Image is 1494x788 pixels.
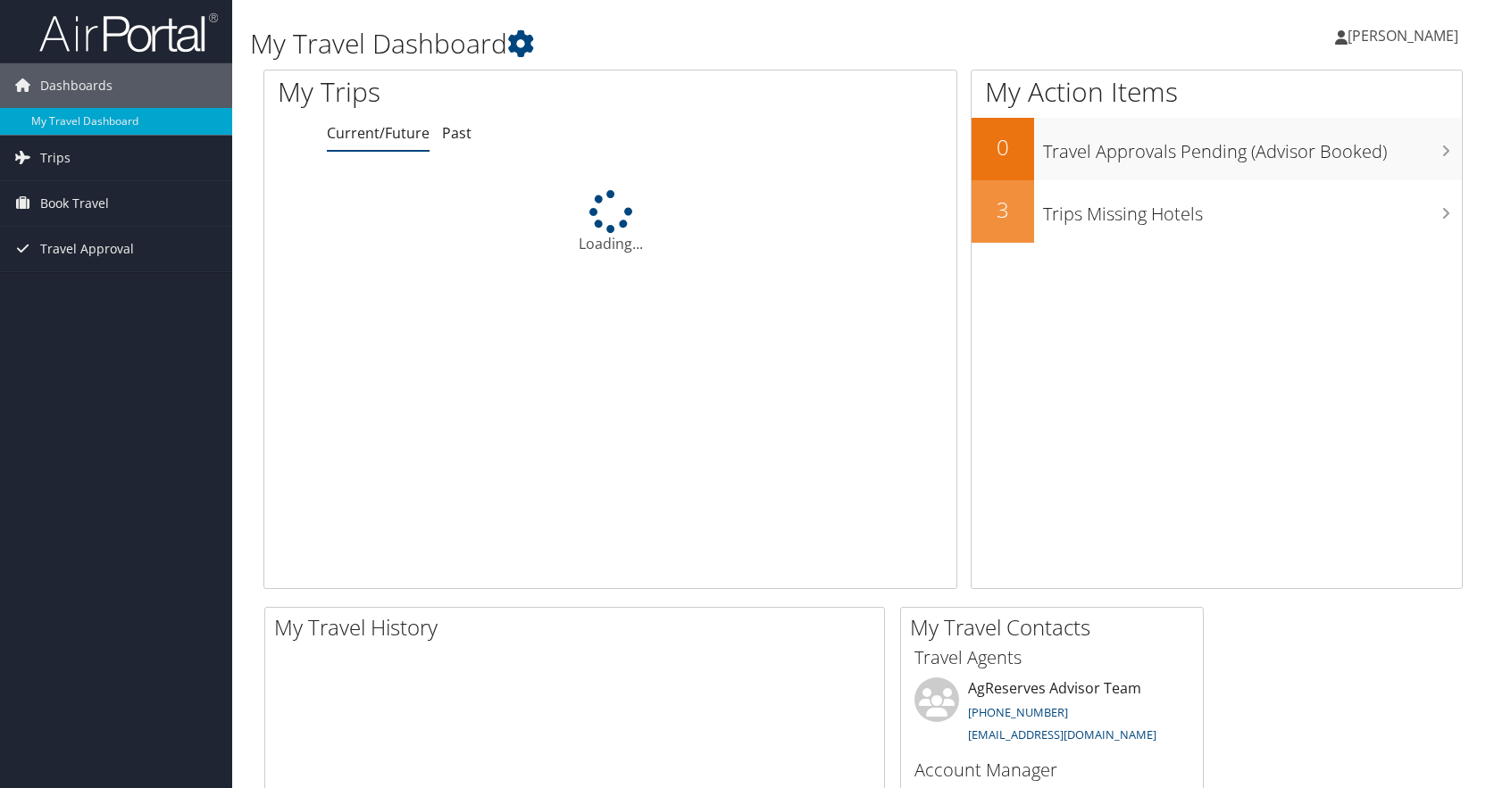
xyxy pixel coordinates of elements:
[972,118,1462,180] a: 0Travel Approvals Pending (Advisor Booked)
[1043,130,1462,164] h3: Travel Approvals Pending (Advisor Booked)
[910,612,1203,643] h2: My Travel Contacts
[972,73,1462,111] h1: My Action Items
[906,677,1198,751] li: AgReserves Advisor Team
[327,123,430,143] a: Current/Future
[250,25,1067,62] h1: My Travel Dashboard
[968,704,1068,720] a: [PHONE_NUMBER]
[1335,9,1476,62] a: [PERSON_NAME]
[972,180,1462,243] a: 3Trips Missing Hotels
[40,227,134,271] span: Travel Approval
[1348,26,1458,46] span: [PERSON_NAME]
[442,123,472,143] a: Past
[914,645,1189,670] h3: Travel Agents
[40,136,71,180] span: Trips
[264,190,956,254] div: Loading...
[1043,193,1462,227] h3: Trips Missing Hotels
[972,195,1034,225] h2: 3
[968,726,1156,742] a: [EMAIL_ADDRESS][DOMAIN_NAME]
[914,758,1189,783] h3: Account Manager
[274,612,884,643] h2: My Travel History
[972,132,1034,162] h2: 0
[278,73,655,111] h1: My Trips
[40,63,113,108] span: Dashboards
[39,12,218,54] img: airportal-logo.png
[40,181,109,226] span: Book Travel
